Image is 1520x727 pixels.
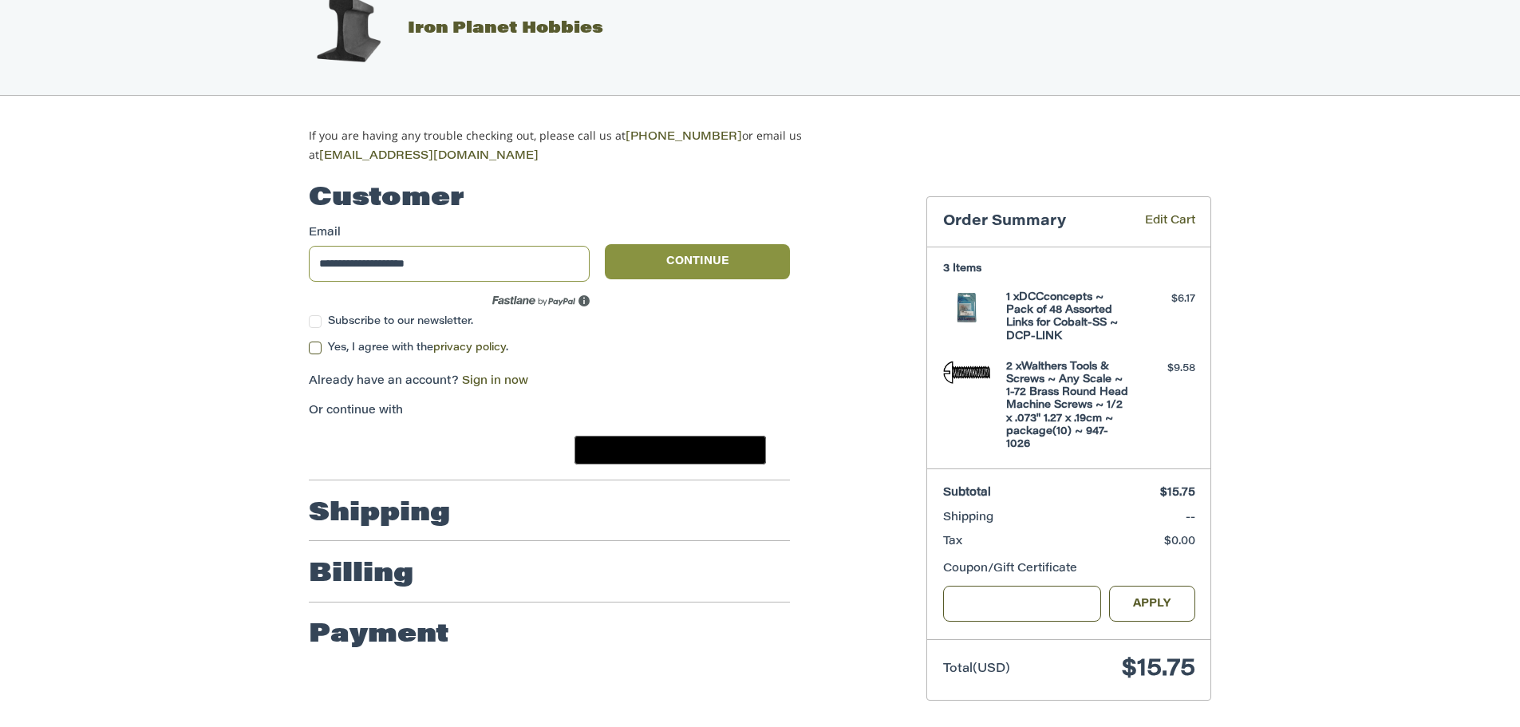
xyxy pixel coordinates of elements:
a: Sign in now [462,376,528,387]
div: $6.17 [1132,291,1195,307]
div: $9.58 [1132,361,1195,377]
span: -- [1186,512,1195,524]
a: [PHONE_NUMBER] [626,132,742,143]
a: privacy policy [433,342,506,353]
span: $0.00 [1164,536,1195,547]
h2: Payment [309,619,449,651]
p: Or continue with [309,403,790,420]
iframe: PayPal-paypal [304,436,424,464]
label: Email [309,225,590,242]
h3: 3 Items [943,263,1195,275]
button: Continue [605,244,790,279]
span: Tax [943,536,962,547]
div: Coupon/Gift Certificate [943,561,1195,578]
p: Already have an account? [309,373,790,390]
button: Apply [1109,586,1195,622]
h4: 2 x Walthers Tools & Screws ~ Any Scale ~ 1-72 Brass Round Head Machine Screws ~ 1/2 x .073" 1.27... [1006,361,1128,452]
a: [EMAIL_ADDRESS][DOMAIN_NAME] [319,151,539,162]
span: Subtotal [943,488,991,499]
a: Edit Cart [1122,213,1195,231]
span: Subscribe to our newsletter. [328,316,473,326]
span: Total (USD) [943,663,1010,675]
span: Shipping [943,512,993,524]
h2: Customer [309,183,464,215]
h2: Shipping [309,498,450,530]
button: Google Pay [574,436,766,464]
span: Yes, I agree with the . [328,342,508,353]
p: If you are having any trouble checking out, please call us at or email us at [309,127,852,165]
span: $15.75 [1160,488,1195,499]
iframe: PayPal-paylater [439,436,559,464]
h3: Order Summary [943,213,1122,231]
h4: 1 x DCCconcepts ~ Pack of 48 Assorted Links for Cobalt-SS ~ DCP-LINK [1006,291,1128,343]
input: Gift Certificate or Coupon Code [943,586,1102,622]
h2: Billing [309,559,413,591]
span: Iron Planet Hobbies [408,21,603,37]
span: $15.75 [1122,658,1195,682]
a: Iron Planet Hobbies [292,21,603,37]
